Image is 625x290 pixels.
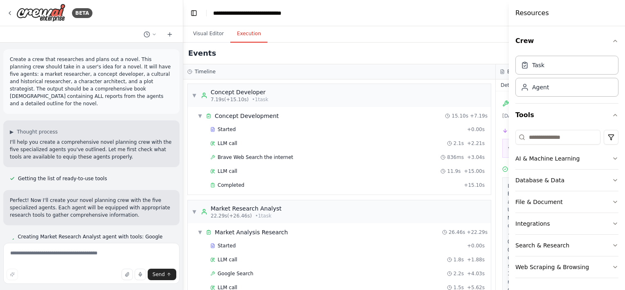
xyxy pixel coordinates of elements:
span: Getting the list of ready-to-use tools [18,175,107,182]
button: Send [148,269,176,280]
button: Visual Editor [187,25,230,43]
span: Send [153,271,165,278]
span: + 7.19s [470,113,488,119]
span: + 22.29s [467,229,488,236]
div: Crew [515,52,618,103]
span: ▶ [10,129,13,135]
span: Started [218,242,236,249]
span: • 1 task [252,96,268,103]
div: Integrations [515,220,550,228]
span: LLM call [218,168,237,174]
div: Agent [532,83,549,91]
p: Perfect! Now I'll create your novel planning crew with the five specialized agents. Each agent wi... [10,197,173,219]
button: Improve this prompt [7,269,18,280]
button: Hide left sidebar [188,7,200,19]
p: Create a crew that researches and plans out a novel. This planning crew should take in a user's i... [10,56,173,107]
span: Creating Market Research Analyst agent with tools: Google Search [18,233,173,247]
span: • 1 task [255,213,272,219]
span: + 2.21s [467,140,485,147]
span: 836ms [447,154,464,161]
button: Crew [515,29,618,52]
span: + 4.03s [467,270,485,277]
span: Started [218,126,236,133]
button: Tools [515,104,618,127]
div: BETA [72,8,92,18]
div: Web Scraping & Browsing [515,263,589,271]
button: Web Scraping & Browsing [515,256,618,278]
button: Search & Research [515,235,618,256]
span: Completed [218,182,244,188]
nav: breadcrumb [213,9,281,17]
div: File & Document [515,198,563,206]
div: Search & Research [515,241,569,249]
button: AI & Machine Learning [515,148,618,169]
p: I'll help you create a comprehensive novel planning crew with the five specialized agents you've ... [10,138,173,161]
span: LLM call [218,256,237,263]
button: Switch to previous chat [140,29,160,39]
span: 11.9s [447,168,461,174]
div: Tools [515,127,618,285]
span: ▼ [198,113,202,119]
span: 7.19s (+15.10s) [211,96,249,103]
span: + 0.00s [467,126,485,133]
div: Task [532,61,544,69]
h2: Events [188,48,216,59]
div: Concept Developer [211,88,268,96]
span: 2.2s [454,270,464,277]
button: Click to speak your automation idea [135,269,146,280]
span: Google Search [218,270,253,277]
h4: Resources [515,8,549,18]
button: ▶Thought process [10,129,58,135]
span: Concept Development [215,112,279,120]
span: + 3.04s [467,154,485,161]
span: ▼ [198,229,202,236]
span: 1.8s [454,256,464,263]
div: Market Research Analyst [211,204,281,213]
img: Logo [16,4,65,22]
h3: Timeline [195,68,216,75]
span: Thought process [17,129,58,135]
button: Start a new chat [163,29,176,39]
div: Database & Data [515,176,564,184]
button: File & Document [515,191,618,213]
button: Execution [230,25,268,43]
span: + 0.00s [467,242,485,249]
button: Upload files [121,269,133,280]
span: 15.10s [452,113,468,119]
span: ▼ [192,92,197,99]
div: AI & Machine Learning [515,154,580,163]
span: 2.1s [454,140,464,147]
span: ▼ [192,208,197,215]
span: Brave Web Search the internet [218,154,293,161]
button: Integrations [515,213,618,234]
button: Database & Data [515,170,618,191]
span: 22.29s (+26.46s) [211,213,252,219]
span: LLM call [218,140,237,147]
button: Details [496,79,523,91]
span: + 1.88s [467,256,485,263]
span: + 15.00s [464,168,485,174]
span: 26.46s [449,229,465,236]
span: Market Analysis Research [215,228,288,236]
span: + 15.10s [464,182,485,188]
